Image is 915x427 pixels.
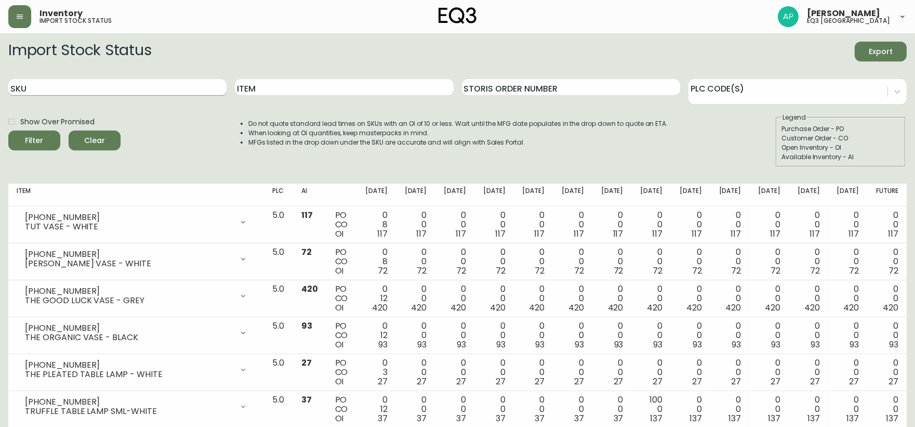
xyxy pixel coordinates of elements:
span: 117 [301,209,313,221]
button: Export [855,42,907,61]
span: 37 [417,412,427,424]
th: [DATE] [435,184,474,206]
div: 0 0 [837,358,859,386]
span: 72 [417,265,427,277]
li: Do not quote standard lead times on SKUs with an OI of 10 or less. Wait until the MFG date popula... [248,119,668,128]
span: 117 [495,228,506,240]
span: 72 [731,265,741,277]
div: 0 0 [679,358,702,386]
div: 0 0 [758,358,780,386]
div: 0 0 [640,321,663,350]
span: 117 [534,228,545,240]
th: [DATE] [632,184,671,206]
div: 0 8 [365,211,388,239]
div: 0 8 [365,248,388,276]
span: 27 [417,376,427,387]
span: OI [335,265,344,277]
div: 0 0 [797,395,820,423]
div: [PHONE_NUMBER] [25,213,233,222]
span: 27 [574,376,584,387]
th: [DATE] [356,184,396,206]
span: 137 [768,412,780,424]
th: [DATE] [749,184,789,206]
div: 0 0 [876,321,898,350]
div: 0 0 [837,321,859,350]
div: 0 0 [404,395,427,423]
div: 0 0 [601,211,624,239]
span: OI [335,228,344,240]
span: OI [335,339,344,351]
th: [DATE] [789,184,828,206]
span: 117 [888,228,898,240]
th: [DATE] [592,184,632,206]
span: 137 [886,412,898,424]
span: 420 [883,302,898,314]
span: 137 [650,412,662,424]
div: Open Inventory - OI [781,143,900,152]
div: 0 0 [404,358,427,386]
span: 420 [301,283,318,295]
span: 27 [810,376,820,387]
span: 420 [725,302,741,314]
span: 37 [378,412,388,424]
span: 27 [771,376,780,387]
span: 27 [849,376,859,387]
div: 0 0 [601,358,624,386]
span: 72 [574,265,584,277]
div: Customer Order - CO [781,134,900,143]
span: 420 [647,302,662,314]
div: 0 0 [679,321,702,350]
div: 0 0 [522,284,545,313]
div: 0 0 [758,248,780,276]
div: 0 0 [443,321,466,350]
div: 0 0 [522,211,545,239]
span: 420 [568,302,584,314]
span: Inventory [39,9,83,18]
span: 72 [535,265,545,277]
div: 0 0 [483,211,506,239]
span: 27 [378,376,388,387]
span: 72 [771,265,780,277]
div: 0 0 [443,248,466,276]
div: 0 0 [837,284,859,313]
span: Show Over Promised [20,117,95,127]
div: [PHONE_NUMBER] [25,360,233,370]
span: 93 [417,339,427,351]
div: [PERSON_NAME] VASE - WHITE [25,259,233,268]
th: Item [8,184,264,206]
div: 0 0 [640,284,663,313]
span: 27 [535,376,545,387]
div: [PHONE_NUMBER] [25,324,233,333]
div: 0 0 [483,321,506,350]
button: Clear [69,131,121,150]
div: 0 0 [561,395,584,423]
div: 0 12 [365,395,388,423]
li: When looking at OI quantities, keep masterpacks in mind. [248,128,668,138]
td: 5.0 [264,206,293,243]
button: Filter [8,131,60,150]
span: 93 [732,339,741,351]
span: 93 [496,339,506,351]
span: OI [335,412,344,424]
span: 27 [614,376,624,387]
div: 0 0 [837,211,859,239]
div: [PHONE_NUMBER]THE GOOD LUCK VASE - GREY [17,284,256,307]
span: 27 [731,376,741,387]
div: 0 0 [837,248,859,276]
span: 93 [693,339,702,351]
th: [DATE] [553,184,592,206]
span: 137 [689,412,702,424]
span: 37 [614,412,624,424]
span: 420 [411,302,427,314]
div: 0 0 [758,284,780,313]
th: AI [293,184,327,206]
div: 100 0 [640,395,663,423]
span: 37 [301,394,312,406]
div: 0 0 [876,211,898,239]
div: Available Inventory - AI [781,152,900,162]
div: 0 0 [561,284,584,313]
div: 0 0 [640,211,663,239]
th: [DATE] [671,184,710,206]
span: 93 [771,339,780,351]
span: 27 [653,376,662,387]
